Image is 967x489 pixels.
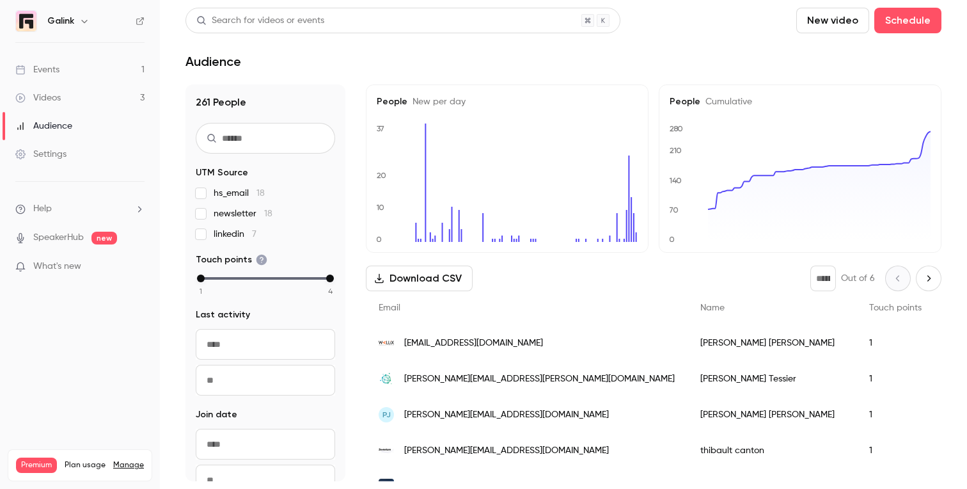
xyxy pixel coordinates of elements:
button: Download CSV [366,266,473,291]
li: help-dropdown-opener [15,202,145,216]
span: New per day [407,97,466,106]
span: Touch points [869,303,922,312]
span: Premium [16,458,57,473]
span: 7 [252,230,256,239]
span: Email [379,303,400,312]
input: From [196,429,335,460]
button: New video [796,8,869,33]
div: [PERSON_NAME] [PERSON_NAME] [688,325,856,361]
text: 0 [376,235,382,244]
span: [PERSON_NAME][EMAIL_ADDRESS][DOMAIN_NAME] [404,408,609,422]
text: 10 [376,203,384,212]
img: seventure.fr [379,443,394,458]
iframe: Noticeable Trigger [129,261,145,273]
p: Out of 6 [841,272,875,285]
span: hs_email [214,187,265,200]
span: [PERSON_NAME][EMAIL_ADDRESS][DOMAIN_NAME] [404,444,609,458]
img: european-champions.org [379,371,394,387]
div: Search for videos or events [196,14,324,28]
span: Join date [196,408,237,421]
text: 0 [669,235,675,244]
span: Cumulative [700,97,752,106]
h1: 261 People [196,95,335,110]
div: Events [15,63,59,76]
div: Audience [15,120,72,132]
button: Schedule [874,8,941,33]
span: 18 [256,189,265,198]
span: PJ [382,409,391,421]
div: thibault canton [688,433,856,469]
button: Next page [916,266,941,291]
span: Help [33,202,52,216]
h1: Audience [185,54,241,69]
span: newsletter [214,207,272,220]
h5: People [670,95,931,108]
span: 18 [264,209,272,218]
text: 37 [377,124,384,133]
div: [PERSON_NAME] Tessier [688,361,856,397]
div: [PERSON_NAME] [PERSON_NAME] [688,397,856,433]
div: Settings [15,148,67,161]
span: [EMAIL_ADDRESS][DOMAIN_NAME] [404,337,543,350]
div: min [197,275,205,282]
img: wallix.com [379,335,394,351]
span: new [91,232,117,245]
div: 1 [856,397,934,433]
h6: Galink [47,15,74,28]
text: 70 [669,205,679,214]
span: 1 [200,285,202,297]
input: From [196,329,335,360]
span: 4 [328,285,333,297]
span: What's new [33,260,81,273]
div: 1 [856,325,934,361]
text: 210 [670,146,682,155]
input: To [196,365,335,396]
span: Name [700,303,725,312]
span: Touch points [196,253,267,266]
div: 1 [856,361,934,397]
div: 1 [856,433,934,469]
h5: People [377,95,638,108]
span: [PERSON_NAME][EMAIL_ADDRESS][PERSON_NAME][DOMAIN_NAME] [404,373,675,386]
span: linkedin [214,228,256,241]
span: Last activity [196,309,250,321]
text: 280 [670,124,683,133]
span: UTM Source [196,166,248,179]
text: 20 [377,171,386,180]
img: Galink [16,11,36,31]
div: Videos [15,92,61,104]
text: 140 [669,176,682,185]
div: max [326,275,334,282]
a: Manage [113,460,144,470]
a: SpeakerHub [33,231,84,245]
span: Plan usage [65,460,106,470]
